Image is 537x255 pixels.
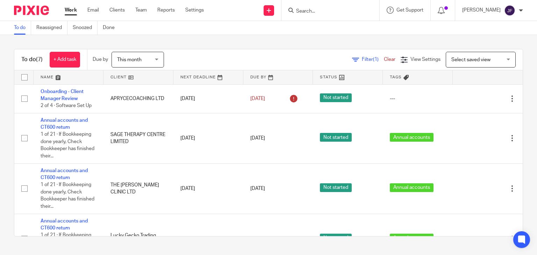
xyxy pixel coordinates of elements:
[41,168,88,180] a: Annual accounts and CT600 return
[14,6,49,15] img: Pixie
[410,57,441,62] span: View Settings
[320,183,352,192] span: Not started
[87,7,99,14] a: Email
[295,8,358,15] input: Search
[41,103,92,108] span: 2 of 4 · Software Set Up
[157,7,175,14] a: Reports
[117,57,142,62] span: This month
[396,8,423,13] span: Get Support
[320,234,352,242] span: Not started
[103,113,173,163] td: SAGE THERAPY CENTRE LIMITED
[103,21,120,35] a: Done
[390,133,434,142] span: Annual accounts
[109,7,125,14] a: Clients
[373,57,379,62] span: (1)
[65,7,77,14] a: Work
[504,5,515,16] img: svg%3E
[185,7,204,14] a: Settings
[21,56,43,63] h1: To do
[41,118,88,130] a: Annual accounts and CT600 return
[390,95,446,102] div: ---
[36,21,67,35] a: Reassigned
[73,21,98,35] a: Snoozed
[384,57,395,62] a: Clear
[451,57,491,62] span: Select saved view
[41,89,84,101] a: Onboarding - Client Manager Review
[250,186,265,191] span: [DATE]
[362,57,384,62] span: Filter
[462,7,501,14] p: [PERSON_NAME]
[173,84,243,113] td: [DATE]
[93,56,108,63] p: Due by
[173,113,243,163] td: [DATE]
[390,75,402,79] span: Tags
[103,84,173,113] td: APRYCECOACHING LTD
[14,21,31,35] a: To do
[173,163,243,214] td: [DATE]
[250,96,265,101] span: [DATE]
[41,132,94,159] span: 1 of 21 · If Bookkeeping done yearly, Check Bookkeeper has finished their...
[103,163,173,214] td: THE [PERSON_NAME] CLINIC LTD
[50,52,80,68] a: + Add task
[135,7,147,14] a: Team
[250,136,265,141] span: [DATE]
[390,183,434,192] span: Annual accounts
[390,234,434,242] span: Annual accounts
[320,93,352,102] span: Not started
[41,183,94,209] span: 1 of 21 · If Bookkeeping done yearly, Check Bookkeeper has finished their...
[36,57,43,62] span: (7)
[320,133,352,142] span: Not started
[41,219,88,231] a: Annual accounts and CT600 return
